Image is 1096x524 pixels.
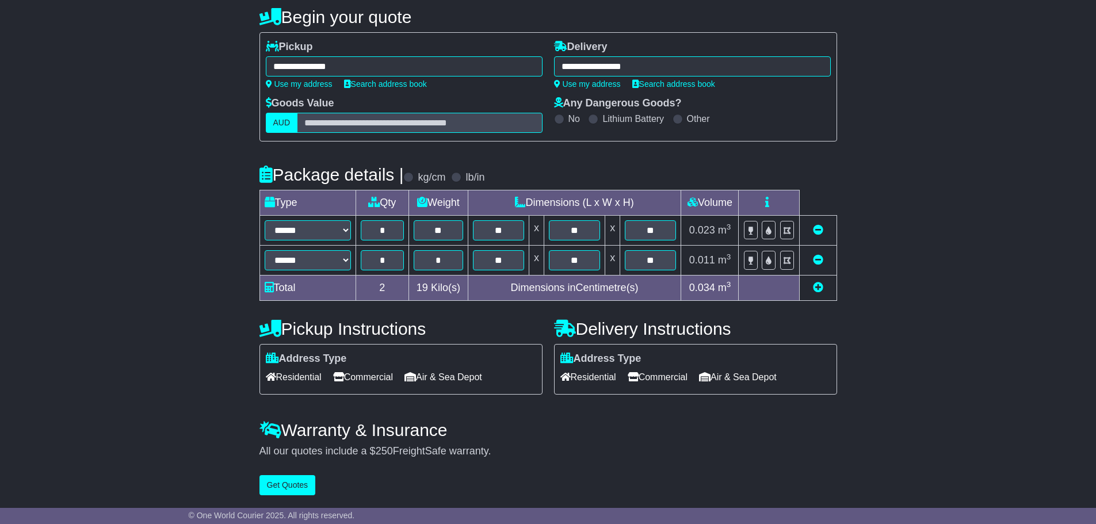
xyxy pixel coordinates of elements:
[681,190,739,216] td: Volume
[409,190,468,216] td: Weight
[468,190,681,216] td: Dimensions (L x W x H)
[560,368,616,386] span: Residential
[718,282,731,293] span: m
[568,113,580,124] label: No
[356,190,409,216] td: Qty
[259,445,837,458] div: All our quotes include a $ FreightSafe warranty.
[259,276,356,301] td: Total
[266,368,322,386] span: Residential
[417,282,428,293] span: 19
[628,368,688,386] span: Commercial
[813,282,823,293] a: Add new item
[344,79,427,89] a: Search address book
[632,79,715,89] a: Search address book
[554,79,621,89] a: Use my address
[813,224,823,236] a: Remove this item
[259,319,543,338] h4: Pickup Instructions
[259,165,404,184] h4: Package details |
[259,7,837,26] h4: Begin your quote
[727,223,731,231] sup: 3
[727,253,731,261] sup: 3
[718,224,731,236] span: m
[554,97,682,110] label: Any Dangerous Goods?
[605,216,620,246] td: x
[560,353,641,365] label: Address Type
[468,276,681,301] td: Dimensions in Centimetre(s)
[689,224,715,236] span: 0.023
[605,246,620,276] td: x
[602,113,664,124] label: Lithium Battery
[409,276,468,301] td: Kilo(s)
[699,368,777,386] span: Air & Sea Depot
[189,511,355,520] span: © One World Courier 2025. All rights reserved.
[356,276,409,301] td: 2
[266,97,334,110] label: Goods Value
[689,254,715,266] span: 0.011
[333,368,393,386] span: Commercial
[266,41,313,53] label: Pickup
[404,368,482,386] span: Air & Sea Depot
[465,171,484,184] label: lb/in
[718,254,731,266] span: m
[554,41,608,53] label: Delivery
[687,113,710,124] label: Other
[529,246,544,276] td: x
[813,254,823,266] a: Remove this item
[259,475,316,495] button: Get Quotes
[529,216,544,246] td: x
[259,420,837,439] h4: Warranty & Insurance
[554,319,837,338] h4: Delivery Instructions
[418,171,445,184] label: kg/cm
[689,282,715,293] span: 0.034
[266,79,333,89] a: Use my address
[266,113,298,133] label: AUD
[727,280,731,289] sup: 3
[259,190,356,216] td: Type
[266,353,347,365] label: Address Type
[376,445,393,457] span: 250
